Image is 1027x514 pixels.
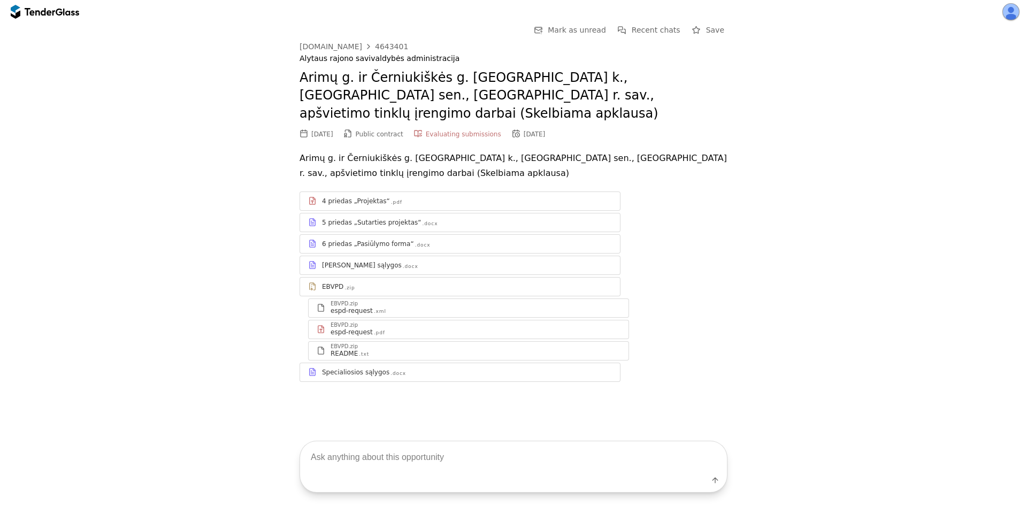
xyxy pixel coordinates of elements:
div: README [331,349,358,358]
div: .pdf [374,329,385,336]
div: 4643401 [375,43,408,50]
div: EBVPD [322,282,343,291]
div: espd-request [331,306,373,315]
a: EBVPD.zipespd-request.pdf [308,320,629,339]
div: 5 priedas „Sutarties projektas“ [322,218,421,227]
div: .docx [390,370,406,377]
div: [DATE] [311,131,333,138]
a: [PERSON_NAME] sąlygos.docx [300,256,620,275]
span: Evaluating submissions [426,131,501,138]
div: .pdf [391,199,402,206]
a: 6 priedas „Pasiūlymo forma“.docx [300,234,620,254]
a: [DOMAIN_NAME]4643401 [300,42,408,51]
div: .docx [403,263,418,270]
div: Specialiosios sąlygos [322,368,389,377]
div: .txt [359,351,369,358]
div: EBVPD.zip [331,323,358,328]
div: .docx [423,220,438,227]
a: 5 priedas „Sutarties projektas“.docx [300,213,620,232]
div: EBVPD.zip [331,344,358,349]
a: Specialiosios sąlygos.docx [300,363,620,382]
span: Public contract [356,131,403,138]
div: espd-request [331,328,373,336]
span: Recent chats [632,26,680,34]
div: [DOMAIN_NAME] [300,43,362,50]
div: Alytaus rajono savivaldybės administracija [300,54,727,63]
button: Recent chats [615,24,684,37]
div: 6 priedas „Pasiūlymo forma“ [322,240,414,248]
span: Save [706,26,724,34]
button: Mark as unread [531,24,609,37]
a: EBVPD.zipespd-request.xml [308,298,629,318]
a: EBVPD.zipREADME.txt [308,341,629,360]
div: .xml [374,308,386,315]
button: Save [689,24,727,37]
a: EBVPD.zip [300,277,620,296]
div: 4 priedas „Projektas“ [322,197,390,205]
div: [DATE] [524,131,546,138]
a: 4 priedas „Projektas“.pdf [300,191,620,211]
div: .docx [415,242,431,249]
h2: Arimų g. ir Černiukiškės g. [GEOGRAPHIC_DATA] k., [GEOGRAPHIC_DATA] sen., [GEOGRAPHIC_DATA] r. sa... [300,69,727,123]
div: [PERSON_NAME] sąlygos [322,261,402,270]
p: Arimų g. ir Černiukiškės g. [GEOGRAPHIC_DATA] k., [GEOGRAPHIC_DATA] sen., [GEOGRAPHIC_DATA] r. sa... [300,151,727,181]
span: Mark as unread [548,26,606,34]
div: EBVPD.zip [331,301,358,306]
div: .zip [344,285,355,291]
